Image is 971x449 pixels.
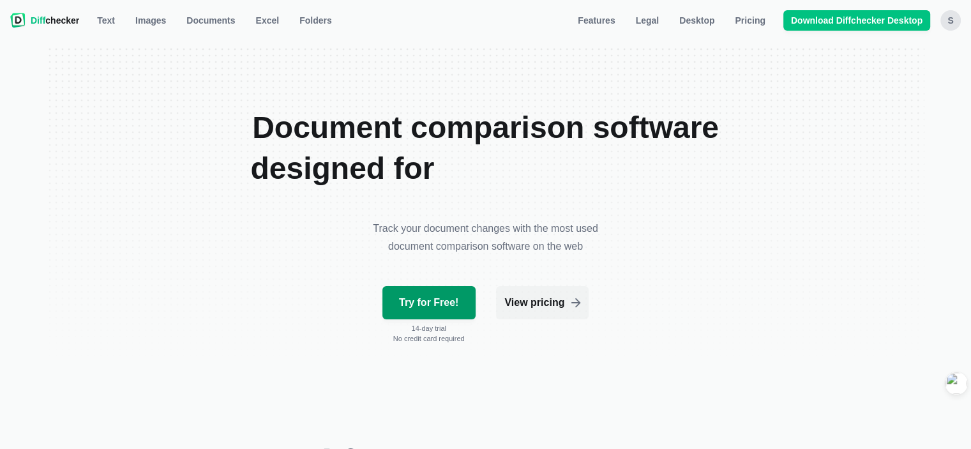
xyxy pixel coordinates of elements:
[496,286,589,319] a: View pricing
[677,14,717,27] span: Desktop
[393,324,465,332] p: 14 -day trial
[31,15,45,26] span: Diff
[502,296,567,309] span: View pricing
[727,10,772,31] a: Pricing
[89,10,123,31] a: Text
[633,14,662,27] span: Legal
[253,14,282,27] span: Excel
[128,10,174,31] a: Images
[10,13,26,28] img: Diffchecker logo
[292,10,340,31] button: Folders
[10,10,79,31] a: Diffchecker
[184,14,237,27] span: Documents
[382,286,476,319] a: Try for Free!
[783,10,930,31] a: Download Diffchecker Desktop
[31,14,79,27] span: checker
[370,220,602,255] p: Track your document changes with the most used document comparison software on the web
[570,10,622,31] a: Features
[788,14,925,27] span: Download Diffchecker Desktop
[133,14,169,27] span: Images
[443,151,721,185] span: legal professionals
[235,107,735,189] h1: Document comparison software designed for
[297,14,335,27] span: Folders
[393,335,465,342] p: No credit card required
[732,14,767,27] span: Pricing
[672,10,722,31] a: Desktop
[575,14,617,27] span: Features
[940,10,961,31] button: s
[248,10,287,31] a: Excel
[628,10,667,31] a: Legal
[396,296,461,309] span: Try for Free!
[179,10,243,31] a: Documents
[94,14,117,27] span: Text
